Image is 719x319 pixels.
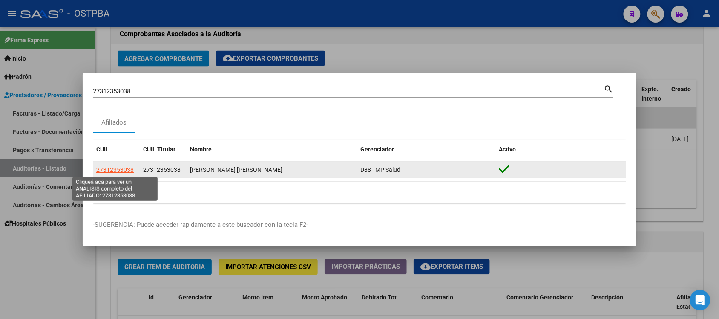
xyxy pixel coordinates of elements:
[604,83,614,93] mat-icon: search
[96,166,134,173] span: 27312353038
[190,146,212,153] span: Nombre
[143,166,181,173] span: 27312353038
[690,290,710,310] div: Open Intercom Messenger
[93,140,140,159] datatable-header-cell: CUIL
[140,140,187,159] datatable-header-cell: CUIL Titular
[96,146,109,153] span: CUIL
[187,140,357,159] datatable-header-cell: Nombre
[496,140,626,159] datatable-header-cell: Activo
[93,182,626,203] div: 1 total
[357,140,496,159] datatable-header-cell: Gerenciador
[102,118,127,128] div: Afiliados
[93,220,626,230] p: -SUGERENCIA: Puede acceder rapidamente a este buscador con la tecla F2-
[499,146,516,153] span: Activo
[360,146,394,153] span: Gerenciador
[190,165,354,175] div: [PERSON_NAME] [PERSON_NAME]
[360,166,400,173] span: D88 - MP Salud
[143,146,175,153] span: CUIL Titular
